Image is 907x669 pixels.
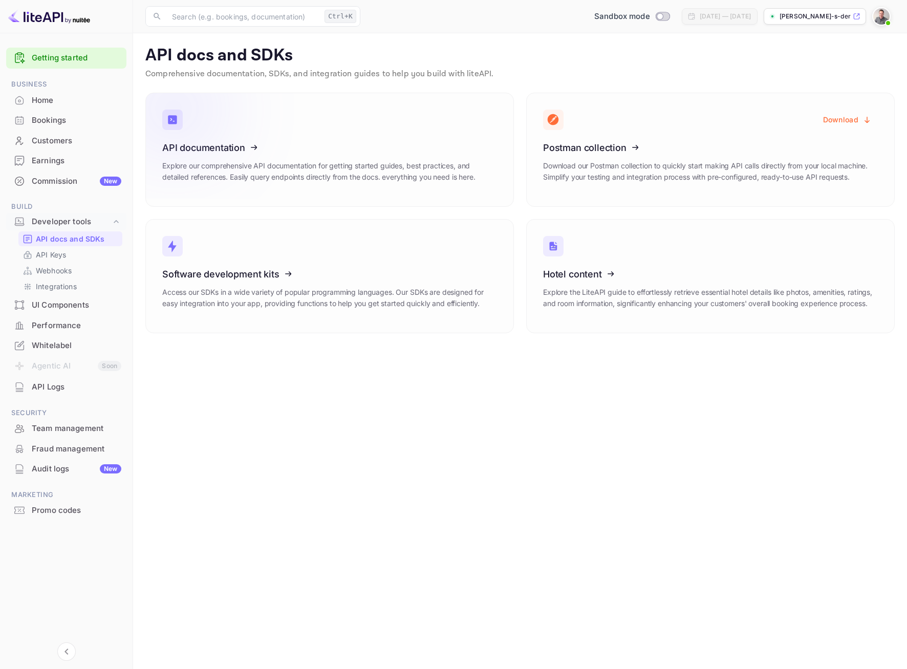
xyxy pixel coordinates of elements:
a: API docs and SDKs [23,233,118,244]
span: Marketing [6,489,126,501]
div: Audit logsNew [6,459,126,479]
a: Customers [6,131,126,150]
div: Earnings [32,155,121,167]
div: New [100,177,121,186]
span: Security [6,407,126,419]
div: Webhooks [18,263,122,278]
p: API docs and SDKs [36,233,105,244]
p: Explore our comprehensive API documentation for getting started guides, best practices, and detai... [162,160,497,183]
div: New [100,464,121,473]
div: Bookings [32,115,121,126]
button: Collapse navigation [57,642,76,661]
div: UI Components [32,299,121,311]
p: Comprehensive documentation, SDKs, and integration guides to help you build with liteAPI. [145,68,895,80]
a: API documentationExplore our comprehensive API documentation for getting started guides, best pra... [145,93,514,207]
div: Commission [32,176,121,187]
div: API Logs [6,377,126,397]
div: Fraud management [32,443,121,455]
a: Promo codes [6,501,126,520]
h3: Postman collection [543,142,878,153]
div: Switch to Production mode [590,11,674,23]
p: Download our Postman collection to quickly start making API calls directly from your local machin... [543,160,878,183]
div: API Keys [18,247,122,262]
div: Performance [6,316,126,336]
p: Integrations [36,281,77,292]
div: Ctrl+K [325,10,356,23]
a: API Keys [23,249,118,260]
div: Whitelabel [6,336,126,356]
a: CommissionNew [6,171,126,190]
span: Business [6,79,126,90]
a: UI Components [6,295,126,314]
div: Customers [6,131,126,151]
a: Audit logsNew [6,459,126,478]
div: Promo codes [6,501,126,521]
a: Earnings [6,151,126,170]
p: Explore the LiteAPI guide to effortlessly retrieve essential hotel details like photos, amenities... [543,287,878,309]
div: CommissionNew [6,171,126,191]
p: API Keys [36,249,66,260]
div: Home [6,91,126,111]
div: Bookings [6,111,126,131]
img: Mikael Söderberg [873,8,890,25]
h3: API documentation [162,142,497,153]
a: Whitelabel [6,336,126,355]
div: UI Components [6,295,126,315]
a: Team management [6,419,126,438]
div: Integrations [18,279,122,294]
a: Bookings [6,111,126,130]
div: Team management [32,423,121,435]
div: Promo codes [32,505,121,516]
a: Getting started [32,52,121,64]
a: Performance [6,316,126,335]
a: Webhooks [23,265,118,276]
span: Sandbox mode [594,11,650,23]
img: LiteAPI logo [8,8,90,25]
span: Build [6,201,126,212]
a: Integrations [23,281,118,292]
div: Whitelabel [32,340,121,352]
div: API docs and SDKs [18,231,122,246]
button: Download [817,110,878,130]
a: Fraud management [6,439,126,458]
p: Webhooks [36,265,72,276]
a: Software development kitsAccess our SDKs in a wide variety of popular programming languages. Our ... [145,219,514,333]
input: Search (e.g. bookings, documentation) [166,6,320,27]
div: Earnings [6,151,126,171]
p: Access our SDKs in a wide variety of popular programming languages. Our SDKs are designed for eas... [162,287,497,309]
div: Performance [32,320,121,332]
a: Hotel contentExplore the LiteAPI guide to effortlessly retrieve essential hotel details like phot... [526,219,895,333]
div: Developer tools [32,216,111,228]
div: Fraud management [6,439,126,459]
div: Customers [32,135,121,147]
div: [DATE] — [DATE] [700,12,751,21]
a: API Logs [6,377,126,396]
div: Home [32,95,121,106]
h3: Software development kits [162,269,497,279]
a: Home [6,91,126,110]
h3: Hotel content [543,269,878,279]
div: Getting started [6,48,126,69]
p: API docs and SDKs [145,46,895,66]
p: [PERSON_NAME]-s-derberg-xwcte... [780,12,851,21]
div: Developer tools [6,213,126,231]
div: Audit logs [32,463,121,475]
div: Team management [6,419,126,439]
div: API Logs [32,381,121,393]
